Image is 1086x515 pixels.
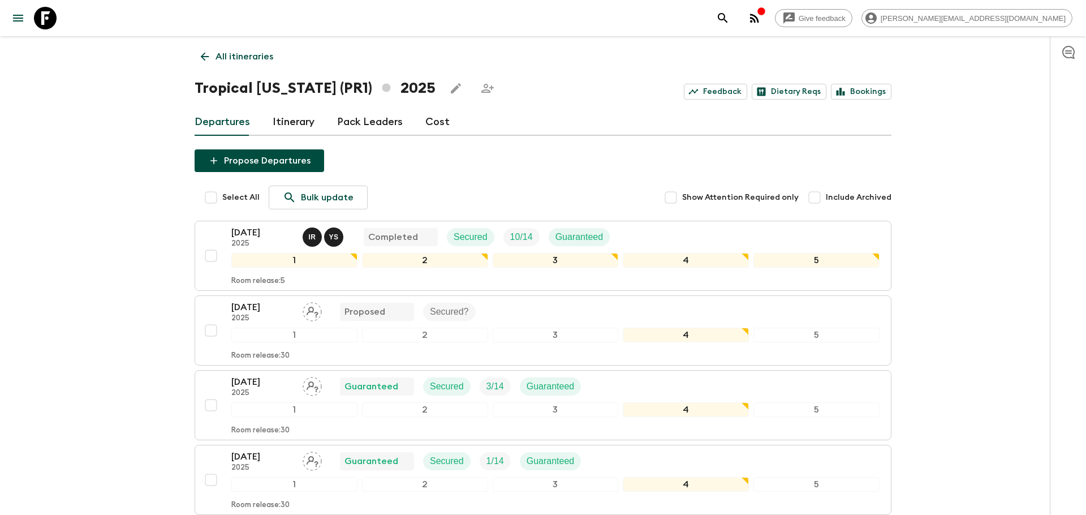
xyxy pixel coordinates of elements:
[303,231,346,240] span: Isabel Rosario, Yinamalia Suarez
[874,14,1072,23] span: [PERSON_NAME][EMAIL_ADDRESS][DOMAIN_NAME]
[425,109,450,136] a: Cost
[231,402,357,417] div: 1
[623,477,749,492] div: 4
[792,14,852,23] span: Give feedback
[623,253,749,268] div: 4
[684,84,747,100] a: Feedback
[273,109,314,136] a: Itinerary
[826,192,891,203] span: Include Archived
[861,9,1072,27] div: [PERSON_NAME][EMAIL_ADDRESS][DOMAIN_NAME]
[231,277,285,286] p: Room release: 5
[775,9,852,27] a: Give feedback
[753,402,880,417] div: 5
[195,221,891,291] button: [DATE]2025Isabel Rosario, Yinamalia SuarezCompletedSecuredTrip FillGuaranteed12345Room release:5
[231,328,357,342] div: 1
[222,192,260,203] span: Select All
[231,351,290,360] p: Room release: 30
[476,77,499,100] span: Share this itinerary
[423,377,471,396] div: Secured
[195,77,436,100] h1: Tropical [US_STATE] (PR1) 2025
[195,295,891,366] button: [DATE]2025Assign pack leaderProposedSecured?12345Room release:30
[216,50,273,63] p: All itineraries
[195,149,324,172] button: Propose Departures
[231,477,357,492] div: 1
[362,253,488,268] div: 2
[344,454,398,468] p: Guaranteed
[362,402,488,417] div: 2
[493,253,619,268] div: 3
[447,228,494,246] div: Secured
[555,230,604,244] p: Guaranteed
[231,426,290,435] p: Room release: 30
[430,380,464,393] p: Secured
[231,301,294,314] p: [DATE]
[454,230,488,244] p: Secured
[753,477,880,492] div: 5
[344,380,398,393] p: Guaranteed
[682,192,799,203] span: Show Attention Required only
[623,328,749,342] div: 4
[231,389,294,398] p: 2025
[337,109,403,136] a: Pack Leaders
[430,454,464,468] p: Secured
[195,109,250,136] a: Departures
[231,450,294,463] p: [DATE]
[362,328,488,342] div: 2
[423,452,471,470] div: Secured
[503,228,540,246] div: Trip Fill
[231,226,294,239] p: [DATE]
[753,253,880,268] div: 5
[712,7,734,29] button: search adventures
[368,230,418,244] p: Completed
[301,191,354,204] p: Bulk update
[527,380,575,393] p: Guaranteed
[362,477,488,492] div: 2
[303,306,322,315] span: Assign pack leader
[480,377,511,396] div: Trip Fill
[493,402,619,417] div: 3
[303,455,322,464] span: Assign pack leader
[195,45,279,68] a: All itineraries
[195,445,891,515] button: [DATE]2025Assign pack leaderGuaranteedSecuredTrip FillGuaranteed12345Room release:30
[480,452,511,470] div: Trip Fill
[753,328,880,342] div: 5
[527,454,575,468] p: Guaranteed
[510,230,533,244] p: 10 / 14
[752,84,826,100] a: Dietary Reqs
[493,477,619,492] div: 3
[231,314,294,323] p: 2025
[486,380,504,393] p: 3 / 14
[7,7,29,29] button: menu
[231,375,294,389] p: [DATE]
[486,454,504,468] p: 1 / 14
[493,328,619,342] div: 3
[831,84,891,100] a: Bookings
[231,463,294,473] p: 2025
[623,402,749,417] div: 4
[231,239,294,248] p: 2025
[303,380,322,389] span: Assign pack leader
[269,186,368,209] a: Bulk update
[231,253,357,268] div: 1
[344,305,385,319] p: Proposed
[423,303,476,321] div: Secured?
[430,305,469,319] p: Secured?
[195,370,891,440] button: [DATE]2025Assign pack leaderGuaranteedSecuredTrip FillGuaranteed12345Room release:30
[445,77,467,100] button: Edit this itinerary
[231,501,290,510] p: Room release: 30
